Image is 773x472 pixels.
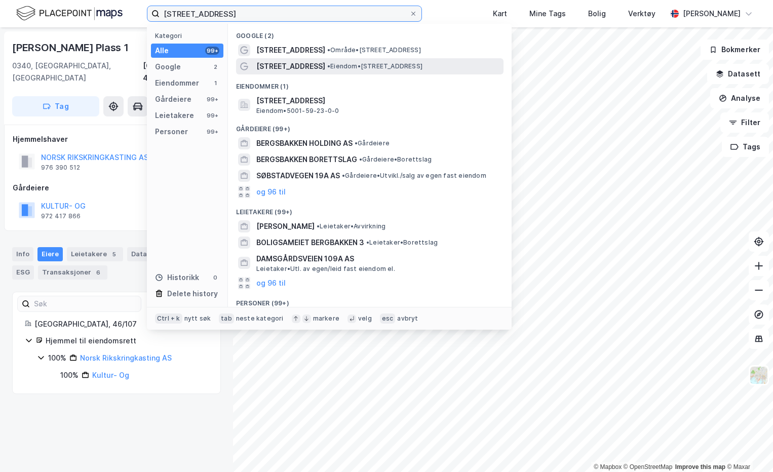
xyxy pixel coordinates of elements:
[13,182,220,194] div: Gårdeiere
[155,313,182,324] div: Ctrl + k
[710,88,769,108] button: Analyse
[155,32,223,40] div: Kategori
[16,5,123,22] img: logo.f888ab2527a4732fd821a326f86c7f29.svg
[256,253,499,265] span: DAMSGÅRDSVEIEN 109A AS
[167,288,218,300] div: Delete history
[624,463,673,470] a: OpenStreetMap
[256,153,357,166] span: BERGSBAKKEN BORETTSLAG
[683,8,741,20] div: [PERSON_NAME]
[228,117,512,135] div: Gårdeiere (99+)
[211,63,219,71] div: 2
[588,8,606,20] div: Bolig
[155,271,199,284] div: Historikk
[720,112,769,133] button: Filter
[205,47,219,55] div: 99+
[205,111,219,120] div: 99+
[228,74,512,93] div: Eiendommer (1)
[228,200,512,218] div: Leietakere (99+)
[155,126,188,138] div: Personer
[155,61,181,73] div: Google
[236,314,284,323] div: neste kategori
[143,60,221,84] div: [GEOGRAPHIC_DATA], 46/107
[13,133,220,145] div: Hjemmelshaver
[155,93,191,105] div: Gårdeiere
[60,369,79,381] div: 100%
[48,352,66,364] div: 100%
[327,46,421,54] span: Område • [STREET_ADDRESS]
[359,155,432,164] span: Gårdeiere • Borettslag
[256,44,325,56] span: [STREET_ADDRESS]
[722,423,773,472] div: Kontrollprogram for chat
[184,314,211,323] div: nytt søk
[92,371,129,379] a: Kultur- Og
[12,60,143,84] div: 0340, [GEOGRAPHIC_DATA], [GEOGRAPHIC_DATA]
[529,8,566,20] div: Mine Tags
[628,8,655,20] div: Verktøy
[211,273,219,282] div: 0
[317,222,385,230] span: Leietaker • Avvirkning
[155,45,169,57] div: Alle
[205,95,219,103] div: 99+
[256,265,395,273] span: Leietaker • Utl. av egen/leid fast eiendom el.
[493,8,507,20] div: Kart
[109,249,119,259] div: 5
[155,77,199,89] div: Eiendommer
[80,353,172,362] a: Norsk Rikskringkasting AS
[228,24,512,42] div: Google (2)
[160,6,409,21] input: Søk på adresse, matrikkel, gårdeiere, leietakere eller personer
[749,366,768,385] img: Z
[205,128,219,136] div: 99+
[211,79,219,87] div: 1
[313,314,339,323] div: markere
[127,247,177,261] div: Datasett
[355,139,358,147] span: •
[12,96,99,116] button: Tag
[722,137,769,157] button: Tags
[93,267,103,278] div: 6
[256,237,364,249] span: BOLIGSAMEIET BERGBAKKEN 3
[228,291,512,309] div: Personer (99+)
[327,62,330,70] span: •
[256,277,286,289] button: og 96 til
[342,172,345,179] span: •
[30,296,141,311] input: Søk
[366,239,438,247] span: Leietaker • Borettslag
[256,95,499,107] span: [STREET_ADDRESS]
[327,62,422,70] span: Eiendom • [STREET_ADDRESS]
[38,265,107,280] div: Transaksjoner
[12,247,33,261] div: Info
[701,40,769,60] button: Bokmerker
[155,109,194,122] div: Leietakere
[12,40,131,56] div: [PERSON_NAME] Plass 1
[675,463,725,470] a: Improve this map
[327,46,330,54] span: •
[358,314,372,323] div: velg
[256,60,325,72] span: [STREET_ADDRESS]
[219,313,234,324] div: tab
[256,186,286,198] button: og 96 til
[37,247,63,261] div: Eiere
[256,107,339,115] span: Eiendom • 5001-59-23-0-0
[256,220,315,232] span: [PERSON_NAME]
[67,247,123,261] div: Leietakere
[256,137,353,149] span: BERGSBAKKEN HOLDING AS
[380,313,396,324] div: esc
[722,423,773,472] iframe: Chat Widget
[12,265,34,280] div: ESG
[366,239,369,246] span: •
[317,222,320,230] span: •
[256,170,340,182] span: SØBSTADVEGEN 19A AS
[355,139,390,147] span: Gårdeiere
[342,172,486,180] span: Gårdeiere • Utvikl./salg av egen fast eiendom
[34,318,208,330] div: [GEOGRAPHIC_DATA], 46/107
[46,335,208,347] div: Hjemmel til eiendomsrett
[594,463,622,470] a: Mapbox
[397,314,418,323] div: avbryt
[707,64,769,84] button: Datasett
[359,155,362,163] span: •
[41,164,80,172] div: 976 390 512
[41,212,81,220] div: 972 417 866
